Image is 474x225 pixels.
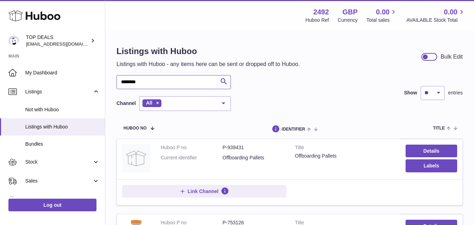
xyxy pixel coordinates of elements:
label: Channel [116,100,136,107]
span: title [433,126,445,131]
dt: Huboo P no [161,144,222,151]
strong: GBP [342,7,358,17]
span: Total sales [366,17,398,24]
dd: P-939431 [222,144,284,151]
span: Listings with Huboo [25,124,100,130]
a: Details [406,145,457,157]
span: My Dashboard [25,70,100,76]
button: Labels [406,159,457,172]
dt: Current identifier [161,154,222,161]
div: Currency [338,17,358,24]
span: Link Channel [188,188,219,194]
span: 0.00 [444,7,458,17]
img: Offboarding Pallets [122,144,150,172]
div: Huboo Ref [306,17,329,24]
span: Sales [25,178,92,184]
span: Bundles [25,141,100,147]
img: sales@powerkhan.co.uk [8,35,19,46]
span: [EMAIL_ADDRESS][DOMAIN_NAME] [26,41,103,47]
a: 0.00 AVAILABLE Stock Total [406,7,466,24]
div: TOP DEALS [26,34,89,47]
div: Offboarding Pallets [295,153,395,159]
span: identifier [282,127,305,132]
span: AVAILABLE Stock Total [406,17,466,24]
dd: Offboarding Pallets [222,154,284,161]
span: 0.00 [376,7,390,17]
a: 0.00 Total sales [366,7,398,24]
p: Listings with Huboo - any items here can be sent or dropped off to Huboo. [116,60,300,68]
span: entries [448,90,463,96]
strong: 2492 [313,7,329,17]
span: Orders [25,197,92,203]
span: Listings [25,88,92,95]
h1: Listings with Huboo [116,46,300,57]
a: Log out [8,199,96,211]
span: All [146,100,152,106]
div: Bulk Edit [441,53,463,61]
strong: Title [295,144,395,153]
button: Link Channel [122,185,286,198]
span: Huboo no [123,126,147,131]
label: Show [404,90,417,96]
span: Not with Huboo [25,106,100,113]
span: Stock [25,159,92,165]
